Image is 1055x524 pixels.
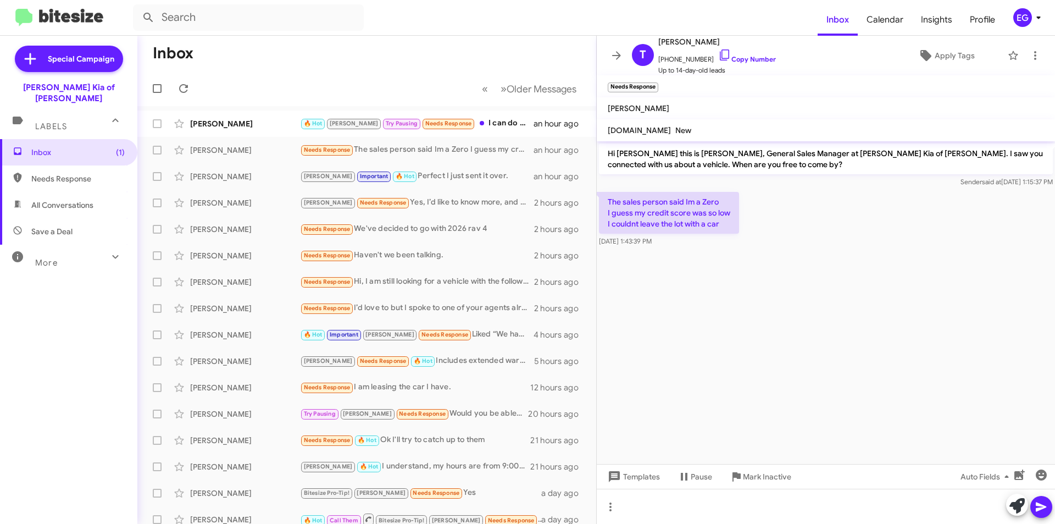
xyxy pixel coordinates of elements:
[304,252,351,259] span: Needs Response
[952,467,1022,487] button: Auto Fields
[190,250,300,261] div: [PERSON_NAME]
[300,460,530,473] div: I understand, my hours are from 9:00 am to 4:00 pm.
[15,46,123,72] a: Special Campaign
[304,437,351,444] span: Needs Response
[658,35,776,48] span: [PERSON_NAME]
[507,83,576,95] span: Older Messages
[304,305,351,312] span: Needs Response
[534,171,587,182] div: an hour ago
[599,237,652,245] span: [DATE] 1:43:39 PM
[31,200,93,211] span: All Conversations
[190,224,300,235] div: [PERSON_NAME]
[534,356,587,367] div: 5 hours ago
[534,277,587,288] div: 2 hours ago
[343,410,392,417] span: [PERSON_NAME]
[48,53,114,64] span: Special Campaign
[494,78,583,100] button: Next
[606,467,660,487] span: Templates
[1013,8,1032,27] div: EG
[597,467,669,487] button: Templates
[360,173,388,180] span: Important
[190,329,300,340] div: [PERSON_NAME]
[961,4,1004,36] a: Profile
[304,199,353,206] span: [PERSON_NAME]
[304,489,349,497] span: Bitesize Pro-Tip!
[190,145,300,156] div: [PERSON_NAME]
[190,409,300,420] div: [PERSON_NAME]
[482,82,488,96] span: «
[475,78,495,100] button: Previous
[858,4,912,36] a: Calendar
[534,197,587,208] div: 2 hours ago
[960,178,1053,186] span: Sender [DATE] 1:15:37 PM
[190,197,300,208] div: [PERSON_NAME]
[190,461,300,472] div: [PERSON_NAME]
[414,357,432,365] span: 🔥 Hot
[534,303,587,314] div: 2 hours ago
[190,171,300,182] div: [PERSON_NAME]
[425,120,472,127] span: Needs Response
[530,435,587,446] div: 21 hours ago
[960,467,1013,487] span: Auto Fields
[396,173,414,180] span: 🔥 Hot
[1004,8,1043,27] button: EG
[31,226,73,237] span: Save a Deal
[190,277,300,288] div: [PERSON_NAME]
[640,46,646,64] span: T
[304,146,351,153] span: Needs Response
[300,196,534,209] div: Yes, I’d like to know more, and do you guys work with passport unlimited?
[386,120,418,127] span: Try Pausing
[413,489,459,497] span: Needs Response
[599,144,1053,174] p: Hi [PERSON_NAME] this is [PERSON_NAME], General Sales Manager at [PERSON_NAME] Kia of [PERSON_NAM...
[304,173,353,180] span: [PERSON_NAME]
[528,409,587,420] div: 20 hours ago
[818,4,858,36] a: Inbox
[534,329,587,340] div: 4 hours ago
[669,467,721,487] button: Pause
[300,355,534,367] div: Includes extended warranty
[330,120,379,127] span: [PERSON_NAME]
[658,48,776,65] span: [PHONE_NUMBER]
[360,199,407,206] span: Needs Response
[300,434,530,446] div: Ok I'll try to catch up to them
[190,303,300,314] div: [PERSON_NAME]
[133,4,364,31] input: Search
[304,463,353,470] span: [PERSON_NAME]
[300,487,541,499] div: Yes
[300,117,534,130] div: I can do sometime next week. I don't have my work schedule for next week yet so I will let you kn...
[304,410,336,417] span: Try Pausing
[599,192,739,234] p: The sales person said Im a Zero I guess my credit score was so low I couldnt leave the lot with a...
[608,125,671,135] span: [DOMAIN_NAME]
[300,407,528,420] div: Would you be able to do $84k on it? If so I would be willing to move forward and can bring it dow...
[304,120,323,127] span: 🔥 Hot
[534,224,587,235] div: 2 hours ago
[530,382,587,393] div: 12 hours ago
[357,489,406,497] span: [PERSON_NAME]
[912,4,961,36] a: Insights
[541,488,587,499] div: a day ago
[304,331,323,338] span: 🔥 Hot
[35,122,67,131] span: Labels
[488,517,535,524] span: Needs Response
[31,173,125,184] span: Needs Response
[743,467,791,487] span: Mark Inactive
[608,103,669,113] span: [PERSON_NAME]
[982,178,1001,186] span: said at
[534,250,587,261] div: 2 hours ago
[421,331,468,338] span: Needs Response
[35,258,58,268] span: More
[300,275,534,288] div: Hi, I am still looking for a vehicle with the following config: Kia [DATE] SX-Prestige Hybrid Ext...
[304,517,323,524] span: 🔥 Hot
[721,467,800,487] button: Mark Inactive
[304,225,351,233] span: Needs Response
[691,467,712,487] span: Pause
[534,118,587,129] div: an hour ago
[304,278,351,285] span: Needs Response
[190,356,300,367] div: [PERSON_NAME]
[330,331,358,338] span: Important
[300,144,534,156] div: The sales person said Im a Zero I guess my credit score was so low I couldnt leave the lot with a...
